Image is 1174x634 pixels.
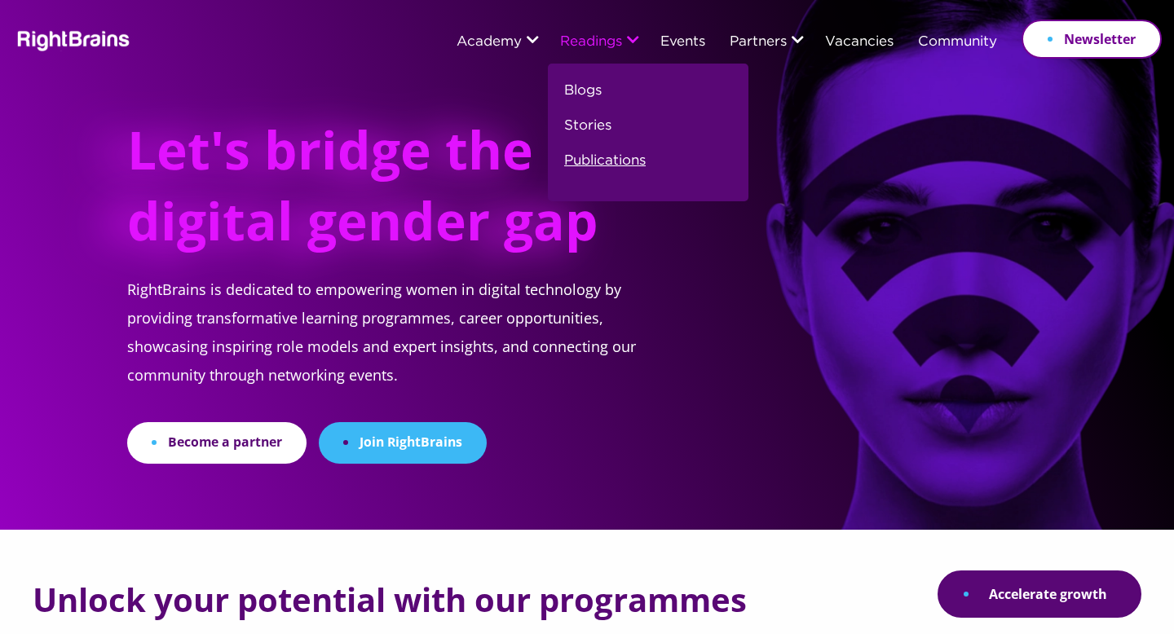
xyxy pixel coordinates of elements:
h1: Let's bridge the digital gender gap [127,114,616,275]
a: Events [660,35,705,50]
a: Accelerate growth [938,570,1141,618]
a: Become a partner [127,422,307,464]
h2: Unlock your potential with our programmes [33,582,747,618]
a: Join RightBrains [319,422,487,464]
img: Rightbrains [12,28,130,51]
p: RightBrains is dedicated to empowering women in digital technology by providing transformative le... [127,275,675,422]
a: Vacancies [825,35,894,50]
a: Community [918,35,997,50]
a: Readings [560,35,622,50]
a: Academy [457,35,522,50]
a: Blogs [564,80,602,115]
a: Stories [564,115,611,150]
a: Newsletter [1022,20,1162,59]
a: Publications [564,150,646,185]
a: Partners [730,35,787,50]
